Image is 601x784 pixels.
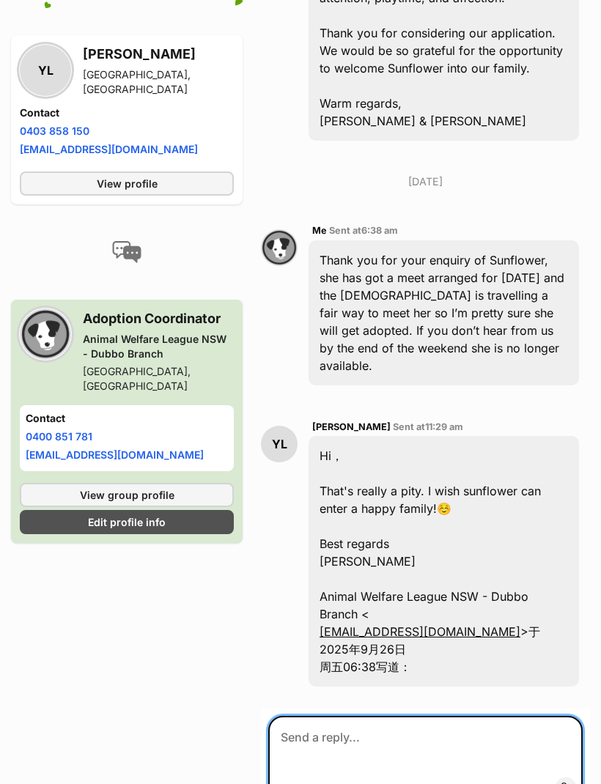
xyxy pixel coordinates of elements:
div: [GEOGRAPHIC_DATA], [GEOGRAPHIC_DATA] [83,67,234,97]
a: Edit profile info [20,510,234,534]
a: View profile [20,171,234,196]
h4: Contact [26,411,228,426]
span: View profile [97,176,158,191]
span: 11:29 am [425,421,463,432]
div: Animal Welfare League NSW - Dubbo Branch [83,332,234,361]
span: 6:38 am [361,225,398,236]
a: 0400 851 781 [26,430,92,443]
span: Sent at [393,421,463,432]
img: conversation-icon-4a6f8262b818ee0b60e3300018af0b2d0b884aa5de6e9bcb8d3d4eeb1a70a7c4.svg [112,241,141,263]
div: YL [20,45,71,96]
div: Hi， That's really a pity. I wish sunflower can enter a happy family!☺️ Best regards [PERSON_NAME]... [309,436,579,687]
div: [GEOGRAPHIC_DATA], [GEOGRAPHIC_DATA] [83,364,234,393]
img: Adoption Coordinator profile pic [261,229,298,266]
span: Sent at [329,225,398,236]
img: Animal Welfare League NSW - Dubbo Branch profile pic [20,308,71,360]
h3: Adoption Coordinator [83,308,234,329]
h4: Contact [20,106,234,120]
span: Edit profile info [88,514,166,530]
div: YL [261,426,298,462]
a: View group profile [20,483,234,507]
a: [EMAIL_ADDRESS][DOMAIN_NAME] [320,624,520,639]
p: [DATE] [261,174,590,189]
span: View group profile [80,487,174,503]
div: Thank you for your enquiry of Sunflower, she has got a meet arranged for [DATE] and the [DEMOGRAP... [309,240,579,385]
span: [PERSON_NAME] [312,421,391,432]
h3: [PERSON_NAME] [83,44,234,64]
a: [EMAIL_ADDRESS][DOMAIN_NAME] [20,143,198,155]
a: 0403 858 150 [20,125,89,137]
a: [EMAIL_ADDRESS][DOMAIN_NAME] [26,448,204,461]
span: Me [312,225,327,236]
